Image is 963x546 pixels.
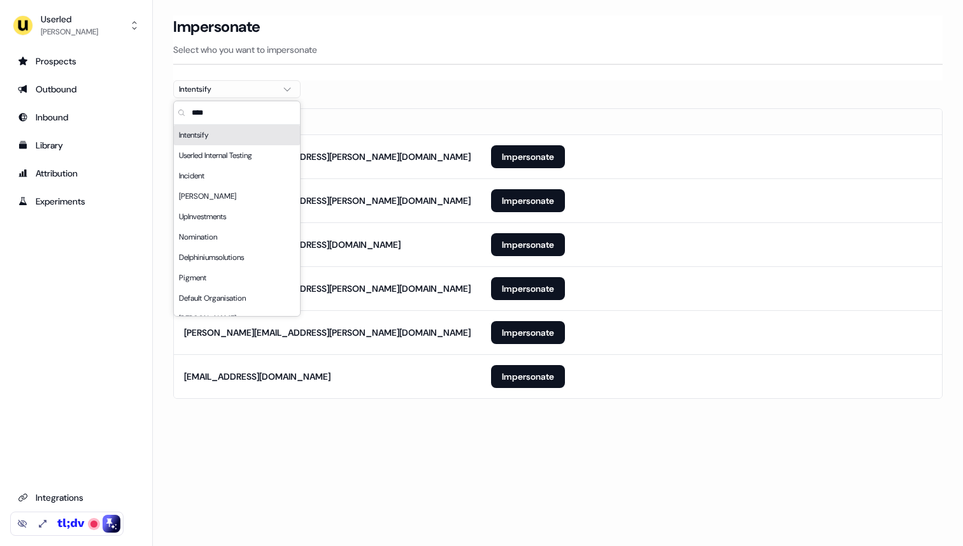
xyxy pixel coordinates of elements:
[10,10,142,41] button: Userled[PERSON_NAME]
[10,51,142,71] a: Go to prospects
[179,83,275,96] div: Intentsify
[173,80,301,98] button: Intentsify
[184,282,471,295] div: [PERSON_NAME][EMAIL_ADDRESS][PERSON_NAME][DOMAIN_NAME]
[491,189,565,212] button: Impersonate
[173,17,260,36] h3: Impersonate
[174,227,300,247] div: Nomination
[18,83,134,96] div: Outbound
[184,150,471,163] div: [PERSON_NAME][EMAIL_ADDRESS][PERSON_NAME][DOMAIN_NAME]
[491,277,565,300] button: Impersonate
[174,247,300,268] div: Delphiniumsolutions
[10,163,142,183] a: Go to attribution
[174,186,300,206] div: [PERSON_NAME]
[10,135,142,155] a: Go to templates
[174,166,300,186] div: Incident
[491,145,565,168] button: Impersonate
[174,125,300,145] div: Intentsify
[174,206,300,227] div: UpInvestments
[174,268,300,288] div: Pigment
[10,79,142,99] a: Go to outbound experience
[18,111,134,124] div: Inbound
[491,321,565,344] button: Impersonate
[10,487,142,508] a: Go to integrations
[41,25,98,38] div: [PERSON_NAME]
[491,365,565,388] button: Impersonate
[491,233,565,256] button: Impersonate
[174,308,300,329] div: [PERSON_NAME]
[174,288,300,308] div: Default Organisation
[18,139,134,152] div: Library
[184,326,471,339] div: [PERSON_NAME][EMAIL_ADDRESS][PERSON_NAME][DOMAIN_NAME]
[173,43,943,56] p: Select who you want to impersonate
[174,109,481,134] th: Email
[174,125,300,316] div: Suggestions
[184,370,331,383] div: [EMAIL_ADDRESS][DOMAIN_NAME]
[18,491,134,504] div: Integrations
[10,191,142,212] a: Go to experiments
[18,55,134,68] div: Prospects
[18,167,134,180] div: Attribution
[18,195,134,208] div: Experiments
[10,107,142,127] a: Go to Inbound
[41,13,98,25] div: Userled
[184,194,471,207] div: [PERSON_NAME][EMAIL_ADDRESS][PERSON_NAME][DOMAIN_NAME]
[174,145,300,166] div: Userled Internal Testing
